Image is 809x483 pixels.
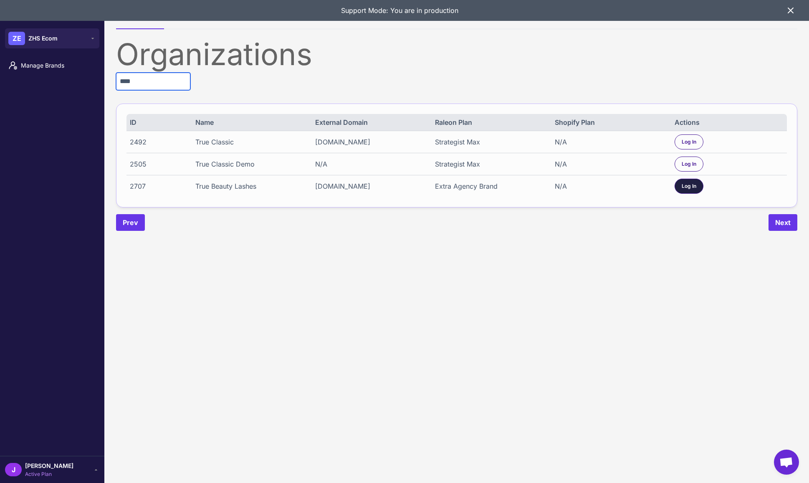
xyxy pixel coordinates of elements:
[435,181,544,191] div: Extra Agency Brand
[315,181,424,191] div: [DOMAIN_NAME]
[682,160,696,168] span: Log In
[555,117,664,127] div: Shopify Plan
[315,117,424,127] div: External Domain
[5,28,99,48] button: ZEZHS Ecom
[315,159,424,169] div: N/A
[116,39,797,69] div: Organizations
[315,137,424,147] div: [DOMAIN_NAME]
[130,159,184,169] div: 2505
[195,137,304,147] div: True Classic
[555,181,664,191] div: N/A
[195,117,304,127] div: Name
[130,181,184,191] div: 2707
[21,61,94,70] span: Manage Brands
[130,117,184,127] div: ID
[682,182,696,190] span: Log In
[195,181,304,191] div: True Beauty Lashes
[25,461,73,470] span: [PERSON_NAME]
[675,117,784,127] div: Actions
[3,57,101,74] a: Manage Brands
[8,32,25,45] div: ZE
[555,137,664,147] div: N/A
[774,450,799,475] div: Open chat
[769,214,797,231] button: Next
[435,137,544,147] div: Strategist Max
[5,463,22,476] div: J
[130,137,184,147] div: 2492
[195,159,304,169] div: True Classic Demo
[435,117,544,127] div: Raleon Plan
[435,159,544,169] div: Strategist Max
[555,159,664,169] div: N/A
[682,138,696,146] span: Log In
[28,34,58,43] span: ZHS Ecom
[116,214,145,231] button: Prev
[25,470,73,478] span: Active Plan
